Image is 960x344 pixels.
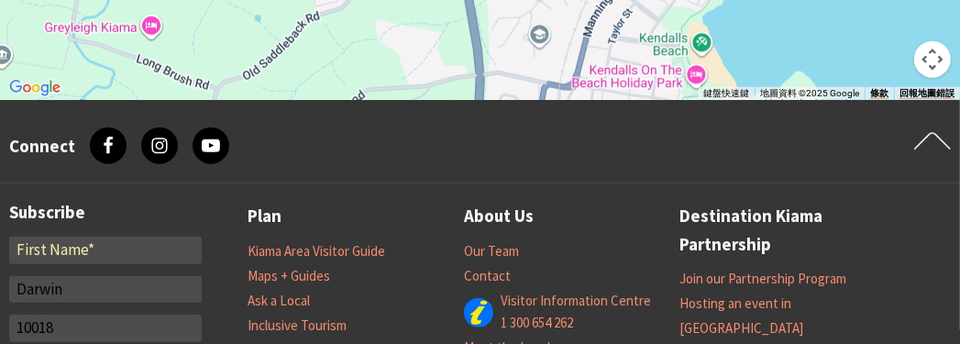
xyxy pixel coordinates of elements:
[464,242,519,261] a: Our Team
[248,267,330,285] a: Maps + Guides
[248,202,281,230] a: Plan
[9,315,202,342] input: Postcode*
[9,136,75,157] h3: Connect
[703,87,749,100] button: 鍵盤快速鍵
[679,270,846,288] a: Join our Partnership Program
[679,294,803,338] a: Hosting an event in [GEOGRAPHIC_DATA]
[679,202,896,259] a: Destination Kiama Partnership
[914,41,951,78] button: 地圖攝影機控制項
[464,202,534,230] a: About Us
[9,276,202,304] input: Last Name*
[248,316,347,335] a: Inclusive Tourism
[899,88,954,99] a: 回報地圖錯誤
[760,88,859,98] span: 地圖資料 ©2025 Google
[5,76,65,100] img: Google
[870,88,888,99] a: 條款 (在新分頁中開啟)
[501,314,573,332] a: 1 300 654 262
[9,237,202,264] input: First Name*
[248,242,385,261] a: Kiama Area Visitor Guide
[248,292,310,310] a: Ask a Local
[9,202,202,223] h3: Subscribe
[501,292,651,310] a: Visitor Information Centre
[464,267,511,285] a: Contact
[5,76,65,100] a: 在 Google 地圖上開啟這個區域 (開啟新視窗)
